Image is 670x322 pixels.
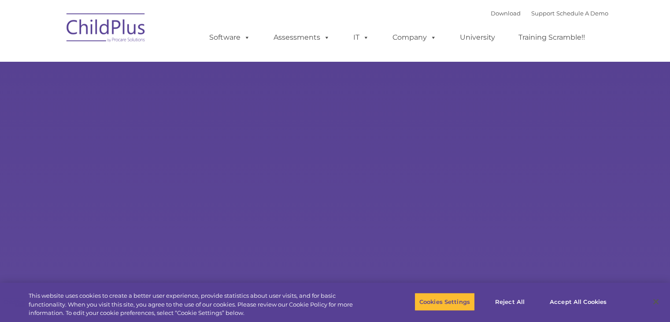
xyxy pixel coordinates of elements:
div: This website uses cookies to create a better user experience, provide statistics about user visit... [29,292,369,318]
button: Cookies Settings [415,292,475,311]
button: Close [646,292,666,311]
a: Support [531,10,555,17]
button: Reject All [482,292,537,311]
a: Assessments [265,29,339,46]
img: ChildPlus by Procare Solutions [62,7,150,51]
a: IT [344,29,378,46]
a: Training Scramble!! [510,29,594,46]
a: University [451,29,504,46]
a: Download [491,10,521,17]
a: Software [200,29,259,46]
a: Company [384,29,445,46]
a: Schedule A Demo [556,10,608,17]
font: | [491,10,608,17]
button: Accept All Cookies [545,292,611,311]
